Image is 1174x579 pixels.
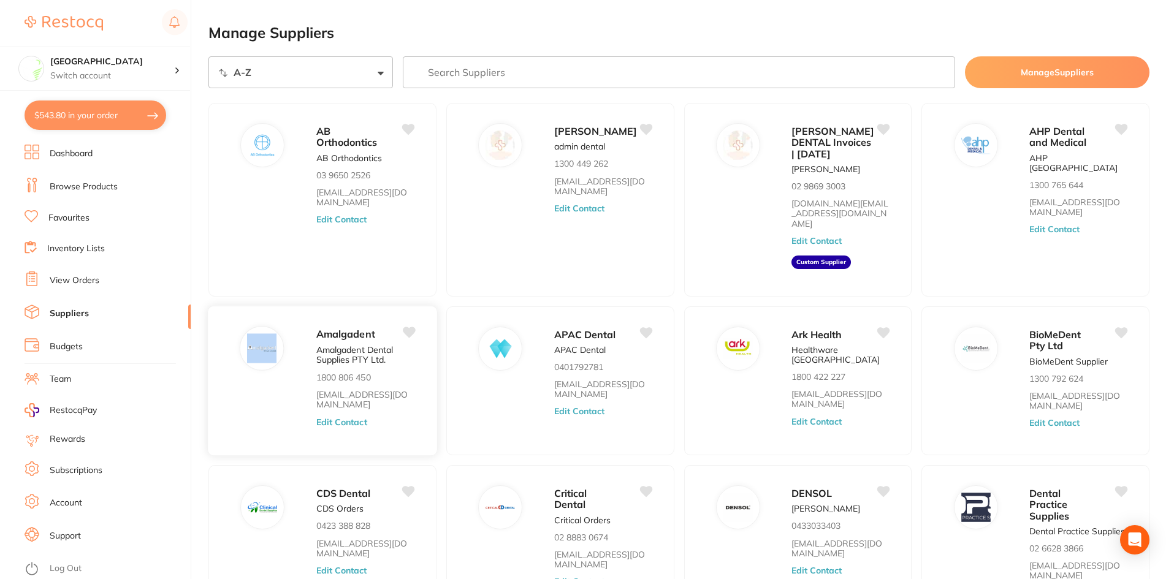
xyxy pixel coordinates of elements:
[50,530,81,542] a: Support
[316,214,367,224] button: Edit Contact
[554,328,616,341] span: APAC Dental
[1029,526,1125,536] p: Dental Practice Supplies
[1029,418,1080,428] button: Edit Contact
[48,212,90,224] a: Favourites
[791,255,851,269] aside: Custom Supplier
[791,487,832,499] span: DENSOL
[316,390,414,410] a: [EMAIL_ADDRESS][DOMAIN_NAME]
[316,328,375,340] span: Amalgadent
[248,493,278,522] img: CDS Dental
[1029,153,1127,173] p: AHP [GEOGRAPHIC_DATA]
[791,539,889,558] a: [EMAIL_ADDRESS][DOMAIN_NAME]
[554,532,608,542] p: 02 8883 0674
[316,372,371,382] p: 1800 806 450
[723,493,753,522] img: DENSOL
[791,521,840,531] p: 0433033403
[791,345,889,365] p: Healthware [GEOGRAPHIC_DATA]
[316,187,414,207] a: [EMAIL_ADDRESS][DOMAIN_NAME]
[791,504,860,513] p: [PERSON_NAME]
[961,334,991,363] img: BioMeDent Pty Ltd
[1029,328,1081,352] span: BioMeDent Pty Ltd
[50,562,82,575] a: Log Out
[554,362,603,372] p: 0401792781
[723,131,753,160] img: ADAM DENTAL Invoices | January 2025
[554,159,608,168] p: 1300 449 262
[50,433,85,445] a: Rewards
[1029,357,1108,366] p: BioMeDent Supplier
[316,125,377,148] span: AB Orthodontics
[316,345,414,365] p: Amalgadent Dental Supplies PTY Ltd.
[554,125,637,137] span: [PERSON_NAME]
[1120,525,1149,554] div: Open Intercom Messenger
[554,487,587,510] span: Critical Dental
[25,403,39,417] img: RestocqPay
[1029,197,1127,217] a: [EMAIL_ADDRESS][DOMAIN_NAME]
[791,236,842,246] button: Edit Contact
[1029,391,1127,411] a: [EMAIL_ADDRESS][DOMAIN_NAME]
[1029,224,1080,234] button: Edit Contact
[1029,487,1069,522] span: Dental Practice Supplies
[25,16,103,31] img: Restocq Logo
[791,181,845,191] p: 02 9869 3003
[1029,543,1083,553] p: 02 6628 3866
[50,56,174,68] h4: Epping Dental Centre
[50,308,89,320] a: Suppliers
[25,100,166,130] button: $543.80 in your order
[25,403,97,417] a: RestocqPay
[791,328,842,341] span: Ark Health
[723,334,753,363] img: Ark Health
[50,373,71,385] a: Team
[316,539,414,558] a: [EMAIL_ADDRESS][DOMAIN_NAME]
[554,515,611,525] p: Critical Orders
[961,131,991,160] img: AHP Dental and Medical
[791,417,842,426] button: Edit Contact
[961,493,991,522] img: Dental Practice Supplies
[1029,374,1083,384] p: 1300 792 624
[965,56,1149,88] button: ManageSuppliers
[50,341,83,353] a: Budgets
[50,148,93,160] a: Dashboard
[791,199,889,228] a: [DOMAIN_NAME][EMAIL_ADDRESS][DOMAIN_NAME]
[554,406,604,416] button: Edit Contact
[791,389,889,409] a: [EMAIL_ADDRESS][DOMAIN_NAME]
[486,334,515,363] img: APAC Dental
[791,164,860,174] p: [PERSON_NAME]
[50,404,97,417] span: RestocqPay
[316,417,367,426] button: Edit Contact
[791,125,874,160] span: [PERSON_NAME] DENTAL Invoices | [DATE]
[316,153,382,163] p: AB Orthodontics
[50,181,118,193] a: Browse Products
[248,131,278,160] img: AB Orthodontics
[554,379,652,399] a: [EMAIL_ADDRESS][DOMAIN_NAME]
[1029,125,1086,148] span: AHP Dental and Medical
[316,521,370,531] p: 0423 388 828
[791,566,842,575] button: Edit Contact
[19,56,44,81] img: Epping Dental Centre
[554,176,652,196] a: [EMAIL_ADDRESS][DOMAIN_NAME]
[316,487,370,499] span: CDS Dental
[316,504,364,513] p: CDS Orders
[403,56,956,88] input: Search Suppliers
[50,70,174,82] p: Switch account
[316,170,370,180] p: 03 9650 2526
[791,372,845,382] p: 1800 422 227
[25,9,103,37] a: Restocq Logo
[50,274,99,287] a: View Orders
[50,497,82,509] a: Account
[486,493,515,522] img: Critical Dental
[486,131,515,160] img: Adam Dental
[25,559,187,579] button: Log Out
[208,25,1149,42] h2: Manage Suppliers
[316,566,367,575] button: Edit Contact
[554,142,605,151] p: admin dental
[554,203,604,213] button: Edit Contact
[554,550,652,569] a: [EMAIL_ADDRESS][DOMAIN_NAME]
[554,345,606,355] p: APAC Dental
[50,464,102,477] a: Subscriptions
[247,333,276,363] img: Amalgadent
[1029,180,1083,190] p: 1300 765 644
[47,243,105,255] a: Inventory Lists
